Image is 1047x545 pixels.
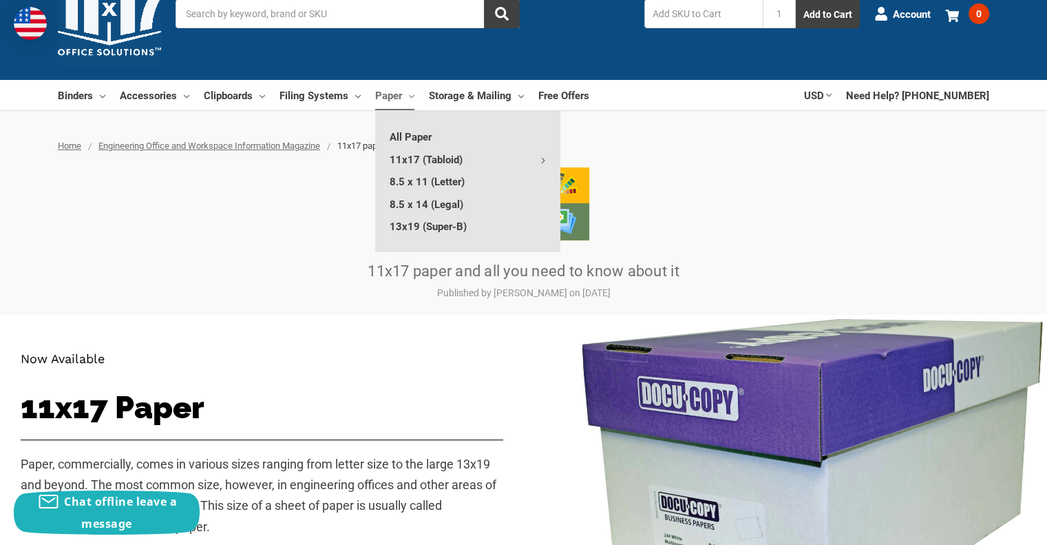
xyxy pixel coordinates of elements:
[21,351,105,366] span: Now Available
[846,80,989,110] a: Need Help? [PHONE_NUMBER]
[429,80,524,110] a: Storage & Mailing
[368,263,679,280] a: 11x17 paper and all you need to know about it
[969,3,989,24] span: 0
[375,215,560,237] a: 13x19 (Super-B)
[375,80,414,110] a: Paper
[21,457,496,534] span: Paper, commercially, comes in various sizes ranging from letter size to the large 13x19 and beyon...
[375,193,560,215] a: 8.5 x 14 (Legal)
[804,80,832,110] a: USD
[64,494,177,531] span: Chat offline leave a message
[375,148,560,170] a: 11x17 (Tabloid)
[248,286,799,300] p: Published by [PERSON_NAME] on [DATE]
[893,6,931,22] span: Account
[98,141,320,151] a: Engineering Office and Workspace Information Magazine
[14,491,200,535] button: Chat offline leave a message
[538,80,589,110] a: Free Offers
[279,80,361,110] a: Filing Systems
[375,170,560,192] a: 8.5 x 11 (Letter)
[14,7,47,40] img: duty and tax information for United States
[21,389,503,426] h1: 11x17 Paper
[58,141,81,151] a: Home
[375,125,560,147] a: All Paper
[120,80,189,110] a: Accessories
[337,141,514,151] span: 11x17 paper and all you need to know about it
[58,80,105,110] a: Binders
[204,80,265,110] a: Clipboards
